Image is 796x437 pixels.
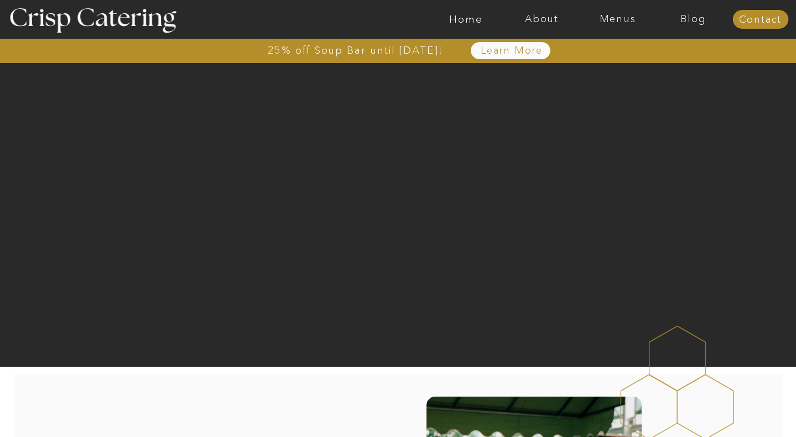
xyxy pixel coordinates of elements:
[504,14,580,25] a: About
[732,14,788,25] a: Contact
[228,45,483,56] a: 25% off Soup Bar until [DATE]!
[428,14,504,25] a: Home
[580,14,655,25] a: Menus
[655,14,731,25] a: Blog
[455,45,569,56] a: Learn More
